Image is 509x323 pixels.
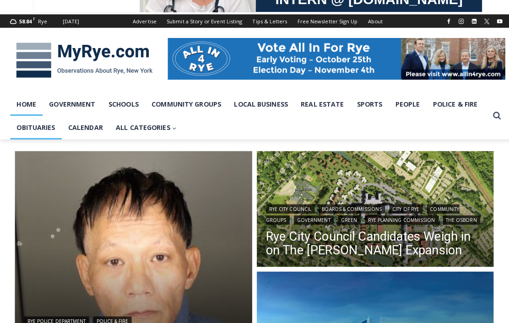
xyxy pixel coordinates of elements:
[42,92,101,114] a: Government
[231,0,433,89] div: "The first chef I interviewed talked about coming to [GEOGRAPHIC_DATA] from [GEOGRAPHIC_DATA] in ...
[143,92,225,114] a: Community Groups
[488,16,499,27] a: YouTube
[290,213,330,222] a: Government
[263,202,311,211] a: Rye City Council
[437,213,474,222] a: The Osborn
[358,14,383,27] a: About
[334,213,356,222] a: Green
[421,92,478,114] a: Police & Fire
[315,202,380,211] a: Boards & Commissions
[263,226,479,254] a: Rye City Council Candidates Weigh in on The [PERSON_NAME] Expansion
[61,114,108,137] a: Calendar
[450,16,461,27] a: Instagram
[38,17,47,25] div: Rye
[346,92,384,114] a: Sports
[126,14,383,27] nav: Secondary Navigation
[289,14,358,27] a: Free Newsletter Sign Up
[225,92,291,114] a: Local Business
[24,312,88,322] a: Rye Police Department
[254,149,488,266] a: Read More Rye City Council Candidates Weigh in on The Osborn Expansion
[62,17,78,25] div: [DATE]
[482,106,499,123] button: View Search Form
[263,200,479,222] div: | | | | | | |
[92,312,130,322] a: Police & Fire
[438,16,449,27] a: Facebook
[254,149,488,266] img: (PHOTO: Illustrative plan of The Osborn's proposed site plan from the July 10, 2025 planning comm...
[33,16,35,21] span: F
[263,202,454,222] a: Community Groups
[475,16,486,27] a: X
[10,114,61,137] a: Obituaries
[160,14,244,27] a: Submit a Story or Event Listing
[244,14,289,27] a: Tips & Letters
[239,91,424,112] span: Intern @ [DOMAIN_NAME]
[360,213,433,222] a: Rye Planning Commission
[10,92,42,114] a: Home
[24,311,240,322] div: |
[126,14,160,27] a: Advertise
[10,92,482,138] nav: Primary Navigation
[19,17,32,24] span: 58.84
[384,202,417,211] a: City of Rye
[291,92,346,114] a: Real Estate
[10,36,157,83] img: MyRye.com
[384,92,421,114] a: People
[166,38,499,79] img: All in for Rye
[108,114,181,137] button: Child menu of All Categories
[220,89,444,114] a: Intern @ [DOMAIN_NAME]
[463,16,474,27] a: Linkedin
[101,92,143,114] a: Schools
